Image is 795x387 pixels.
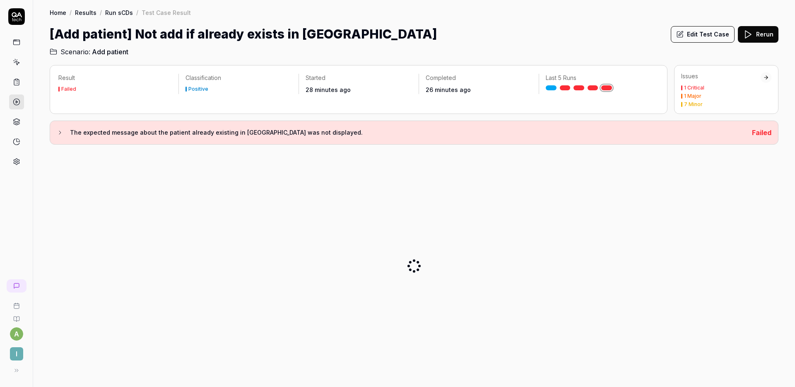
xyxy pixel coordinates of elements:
[50,25,437,44] h1: [Add patient] Not add if already exists in [GEOGRAPHIC_DATA]
[752,128,771,137] span: Failed
[426,86,471,93] time: 26 minutes ago
[3,309,29,322] a: Documentation
[92,47,128,57] span: Add patient
[100,8,102,17] div: /
[3,296,29,309] a: Book a call with us
[10,327,23,341] button: a
[136,8,138,17] div: /
[7,279,26,293] a: New conversation
[185,74,292,82] p: Classification
[306,74,412,82] p: Started
[57,128,745,138] button: The expected message about the patient already existing in [GEOGRAPHIC_DATA] was not displayed.
[426,74,532,82] p: Completed
[58,74,172,82] p: Result
[50,47,128,57] a: Scenario:Add patient
[50,8,66,17] a: Home
[671,26,735,43] button: Edit Test Case
[681,72,761,80] div: Issues
[546,74,652,82] p: Last 5 Runs
[10,347,23,360] span: I
[3,341,29,362] button: I
[684,85,704,90] div: 1 Critical
[684,94,701,99] div: 1 Major
[105,8,133,17] a: Run sCDs
[306,86,351,93] time: 28 minutes ago
[142,8,191,17] div: Test Case Result
[75,8,96,17] a: Results
[59,47,90,57] span: Scenario:
[70,8,72,17] div: /
[684,102,703,107] div: 7 Minor
[61,87,76,92] div: Failed
[738,26,778,43] button: Rerun
[188,87,208,92] div: Positive
[70,128,745,138] h3: The expected message about the patient already existing in [GEOGRAPHIC_DATA] was not displayed.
